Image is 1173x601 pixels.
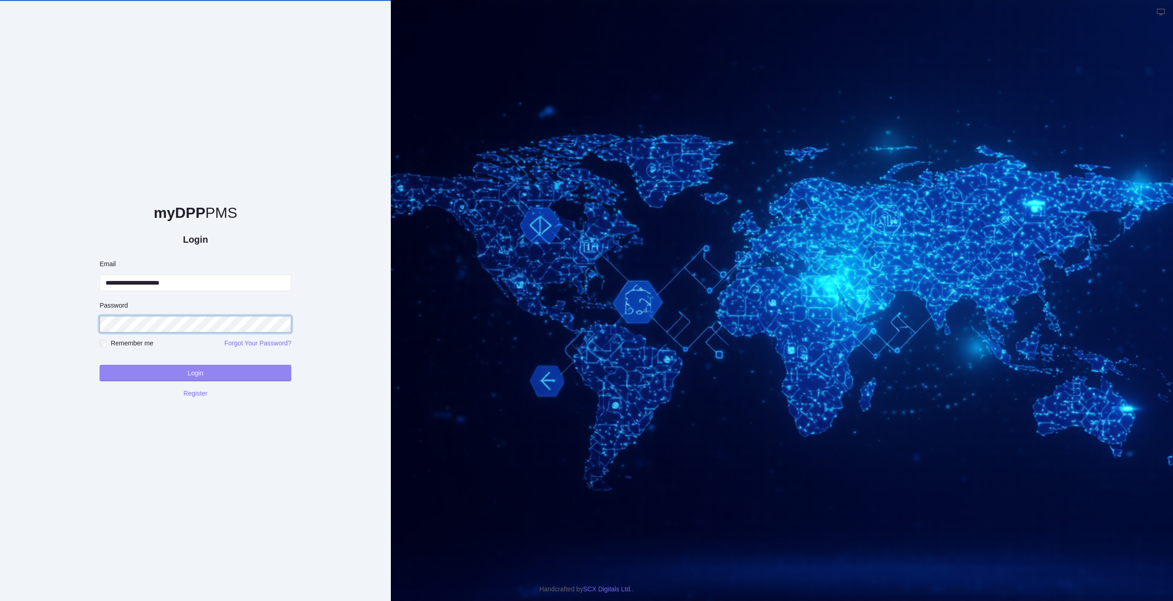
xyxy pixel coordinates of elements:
button: Using system color mode [1156,7,1166,18]
label: Email [100,257,291,271]
b: myDPP [153,204,205,221]
input: Remember me [100,339,107,347]
li: Handcrafted by . [539,584,634,594]
a: Register [183,390,207,397]
a: Forgot Your Password? [224,339,292,347]
span: Remember me [111,338,153,348]
a: SCX Digitals Ltd. [583,585,632,593]
div: PMS [100,204,291,222]
h2: Login [100,233,291,246]
label: Password [100,298,291,312]
button: Login [100,365,291,381]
